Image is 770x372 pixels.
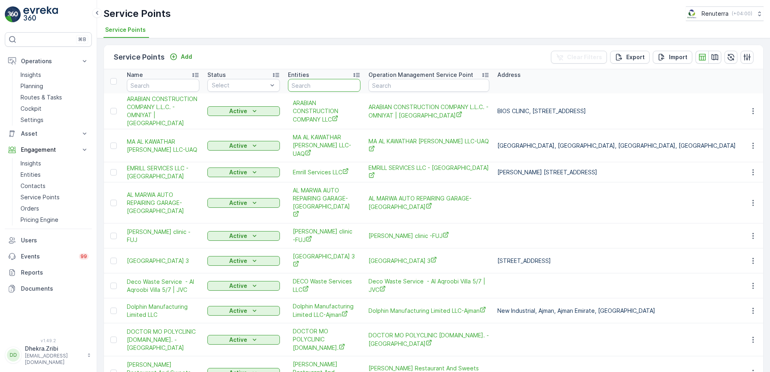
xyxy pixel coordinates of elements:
p: Settings [21,116,43,124]
span: ARABIAN CONSTRUCTION COMPANY L.L.C. - OMNIYAT | [GEOGRAPHIC_DATA] [127,95,199,127]
button: Active [207,106,280,116]
a: Sedrak clinic -FUJ [127,228,199,244]
a: Dolphin Manufacturing Limited LLC-Ajman [368,306,489,315]
p: Import [669,53,687,61]
input: Search [368,79,489,92]
a: MA AL KAWATHAR GOLDSMITH LLC-UAQ [127,138,199,154]
a: MA AL KAWATHAR GOLDSMITH LLC-UAQ [293,133,356,158]
p: Add [181,53,192,61]
p: Active [229,168,247,176]
div: Toggle Row Selected [110,308,117,314]
a: ARABIAN CONSTRUCTION COMPANY L.L.C. - OMNIYAT | Business Bay [368,103,489,120]
a: Documents [5,281,92,297]
p: Service Points [21,193,60,201]
button: Export [610,51,650,64]
p: Entities [288,71,309,79]
p: Address [497,71,521,79]
div: Toggle Row Selected [110,283,117,289]
a: AL MARWA AUTO REPAIRING GARAGE- Khawaneej [127,191,199,215]
a: DECO Waste Services LLC [293,277,356,294]
div: Toggle Row Selected [110,143,117,149]
td: [STREET_ADDRESS] [493,248,740,273]
p: [EMAIL_ADDRESS][DOMAIN_NAME] [25,353,83,366]
span: Deco Waste Service - Al Aqroobi Villa 5/7 | JVC [127,278,199,294]
p: Renuterra [702,10,729,18]
a: DOCTOR MO POLYCLINIC L.LC. - Sheikh Zayed Road [368,331,489,348]
button: Active [207,306,280,316]
span: [PERSON_NAME] clinic -FUJ [293,227,356,244]
div: Toggle Row Selected [110,258,117,264]
a: Arabian Ranches Gate 3 [368,256,489,265]
a: Sedrak clinic -FUJ [368,231,489,240]
a: Users [5,232,92,248]
p: Service Points [114,52,165,63]
span: [GEOGRAPHIC_DATA] 3 [293,252,356,269]
p: Status [207,71,226,79]
span: AL MARWA AUTO REPAIRING GARAGE- [GEOGRAPHIC_DATA] [127,191,199,215]
a: Insights [17,158,92,169]
p: Service Points [103,7,171,20]
p: Users [21,236,89,244]
p: Insights [21,159,41,167]
p: Active [229,282,247,290]
div: DD [7,349,20,362]
button: Operations [5,53,92,69]
p: Reports [21,269,89,277]
button: Active [207,198,280,208]
a: Cockpit [17,103,92,114]
p: Operations [21,57,76,65]
button: Active [207,141,280,151]
p: Dhekra.Zribi [25,345,83,353]
td: [PERSON_NAME] [STREET_ADDRESS] [493,162,740,182]
div: Toggle Row Selected [110,169,117,176]
p: Engagement [21,146,76,154]
button: Renuterra(+04:00) [686,6,764,21]
button: Active [207,281,280,291]
p: Asset [21,130,76,138]
p: Export [626,53,645,61]
span: [GEOGRAPHIC_DATA] 3 [368,256,489,265]
td: New Industrial, Ajman, Ajman Emirate, [GEOGRAPHIC_DATA] [493,298,740,323]
p: ⌘B [78,36,86,43]
a: ARABIAN CONSTRUCTION COMPANY LLC [293,99,356,124]
a: Emrill Services LLC [293,168,356,176]
a: Pricing Engine [17,214,92,225]
p: Routes & Tasks [21,93,62,101]
span: MA AL KAWATHAR [PERSON_NAME] LLC-UAQ [127,138,199,154]
button: Asset [5,126,92,142]
span: AL MARWA AUTO REPAIRING GARAGE- [GEOGRAPHIC_DATA] [293,186,356,219]
p: Active [229,307,247,315]
img: logo [5,6,21,23]
span: EMRILL SERVICES LLC - [GEOGRAPHIC_DATA] [127,164,199,180]
a: Planning [17,81,92,92]
p: Contacts [21,182,46,190]
a: Insights [17,69,92,81]
button: Active [207,167,280,177]
p: Insights [21,71,41,79]
td: BIOS CLINIC, [STREET_ADDRESS] [493,93,740,129]
a: Settings [17,114,92,126]
span: MA AL KAWATHAR [PERSON_NAME] LLC-UAQ [368,137,489,154]
div: Toggle Row Selected [110,233,117,239]
span: MA AL KAWATHAR [PERSON_NAME] LLC-UAQ [293,133,356,158]
p: Orders [21,205,39,213]
input: Search [127,79,199,92]
a: Orders [17,203,92,214]
span: AL MARWA AUTO REPAIRING GARAGE- [GEOGRAPHIC_DATA] [368,194,489,211]
span: v 1.49.2 [5,338,92,343]
button: Clear Filters [551,51,607,64]
div: Toggle Row Selected [110,108,117,114]
p: Active [229,107,247,115]
td: [GEOGRAPHIC_DATA], [GEOGRAPHIC_DATA], [GEOGRAPHIC_DATA], [GEOGRAPHIC_DATA] [493,129,740,162]
p: Active [229,232,247,240]
button: Active [207,335,280,345]
p: Pricing Engine [21,216,58,224]
p: Select [212,81,267,89]
img: logo_light-DOdMpM7g.png [23,6,58,23]
p: ( +04:00 ) [732,10,752,17]
span: EMRILL SERVICES LLC - [GEOGRAPHIC_DATA] [368,164,489,180]
button: Active [207,256,280,266]
span: Deco Waste Service - Al Aqroobi Villa 5/7 | JVC [368,277,489,294]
